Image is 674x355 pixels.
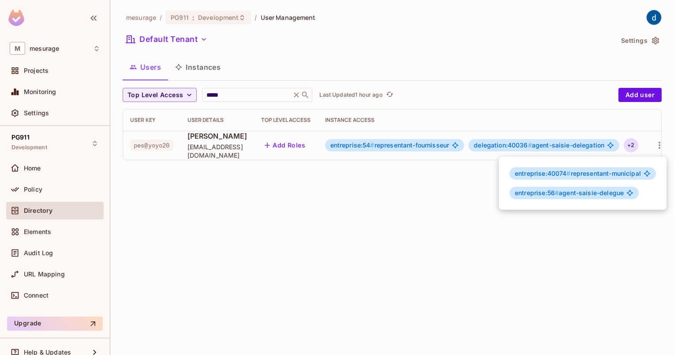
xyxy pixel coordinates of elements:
span: # [566,170,570,177]
span: # [555,189,559,196]
span: agent-saisie-delegue [515,189,624,196]
span: entreprise:56 [515,189,559,196]
span: representant-municipal [515,170,641,177]
span: entreprise:40074 [515,170,571,177]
